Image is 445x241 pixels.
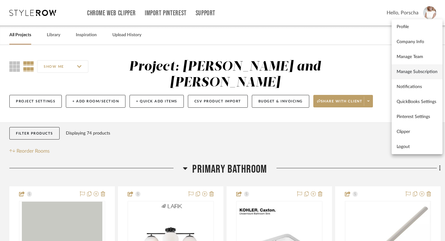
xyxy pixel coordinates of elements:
span: Manage Subscription [397,69,438,75]
span: Pinterest Settings [397,114,438,120]
span: QuickBooks Settings [397,99,438,105]
span: Clipper [397,129,438,135]
span: Notifications [397,84,438,90]
span: Profile [397,24,438,30]
span: Manage Team [397,54,438,60]
span: Logout [397,144,438,150]
span: Company Info [397,39,438,45]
